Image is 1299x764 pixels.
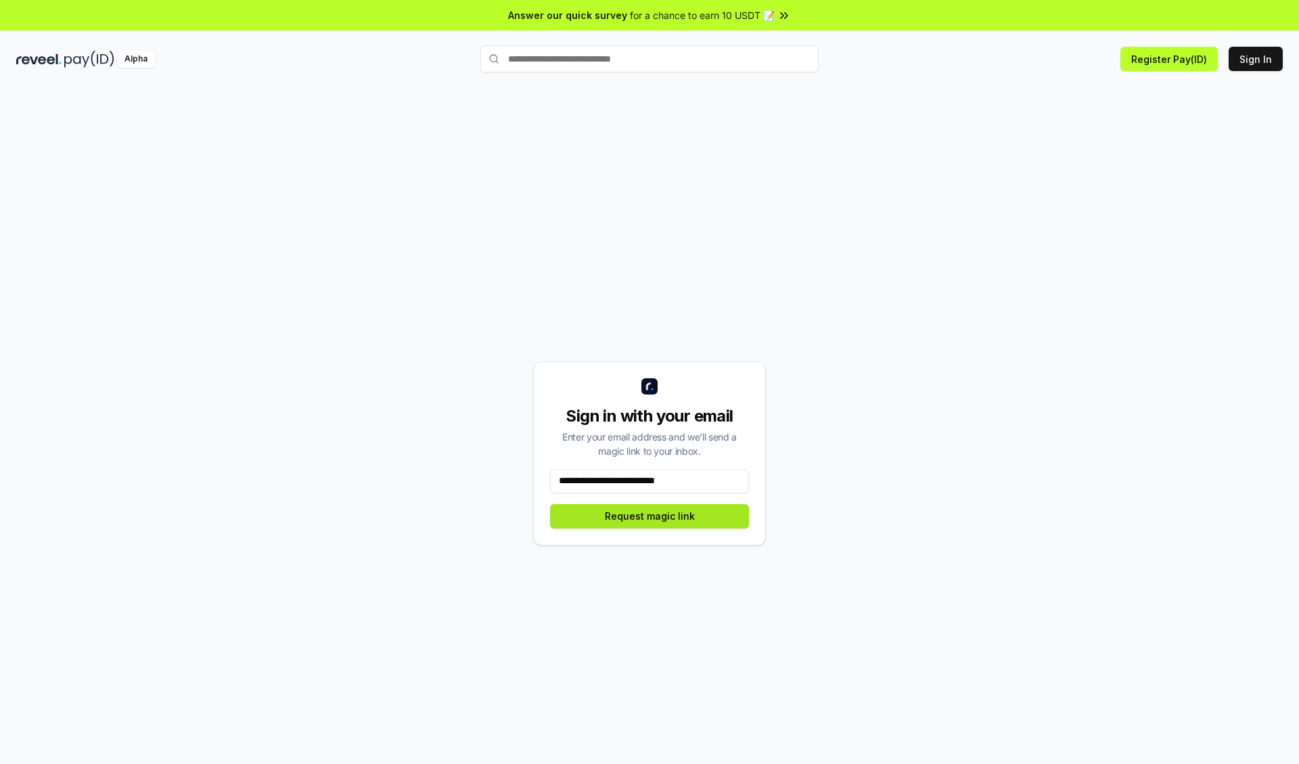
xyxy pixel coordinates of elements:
span: Answer our quick survey [508,8,627,22]
div: Alpha [117,51,155,68]
img: logo_small [641,378,658,395]
button: Sign In [1229,47,1283,71]
span: for a chance to earn 10 USDT 📝 [630,8,775,22]
button: Request magic link [550,504,749,529]
div: Enter your email address and we’ll send a magic link to your inbox. [550,430,749,458]
div: Sign in with your email [550,405,749,427]
button: Register Pay(ID) [1120,47,1218,71]
img: pay_id [64,51,114,68]
img: reveel_dark [16,51,62,68]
